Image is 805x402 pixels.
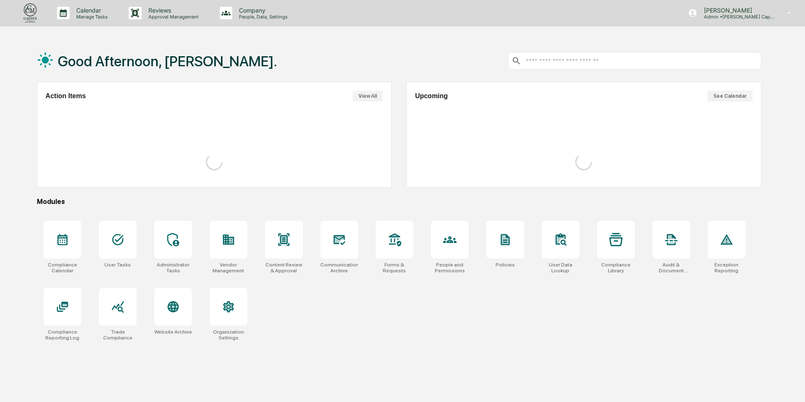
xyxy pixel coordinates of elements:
p: [PERSON_NAME] [697,7,775,14]
div: Audit & Document Logs [652,262,690,274]
div: Content Review & Approval [265,262,303,274]
div: Trade Compliance [99,329,137,341]
div: User Tasks [104,262,131,268]
div: Compliance Calendar [44,262,81,274]
button: View All [353,91,383,102]
div: Communications Archive [320,262,358,274]
p: Calendar [70,7,112,14]
div: Vendor Management [210,262,247,274]
div: Modules [37,198,761,206]
p: People, Data, Settings [232,14,292,20]
div: Policies [496,262,515,268]
p: Reviews [142,7,203,14]
p: Approval Management [142,14,203,20]
div: User Data Lookup [542,262,579,274]
p: Admin • [PERSON_NAME] Capital Management [697,14,775,20]
div: Compliance Library [597,262,635,274]
h2: Action Items [46,92,86,100]
div: Website Archive [154,329,192,335]
div: Organization Settings [210,329,247,341]
p: Manage Tasks [70,14,112,20]
div: People and Permissions [431,262,469,274]
h2: Upcoming [415,92,448,100]
img: logo [20,2,40,24]
button: See Calendar [707,91,753,102]
h1: Good Afternoon, [PERSON_NAME]. [58,53,277,70]
div: Administrator Tasks [154,262,192,274]
div: Compliance Reporting Log [44,329,81,341]
div: Exception Reporting [708,262,745,274]
p: Company [232,7,292,14]
div: Forms & Requests [376,262,413,274]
